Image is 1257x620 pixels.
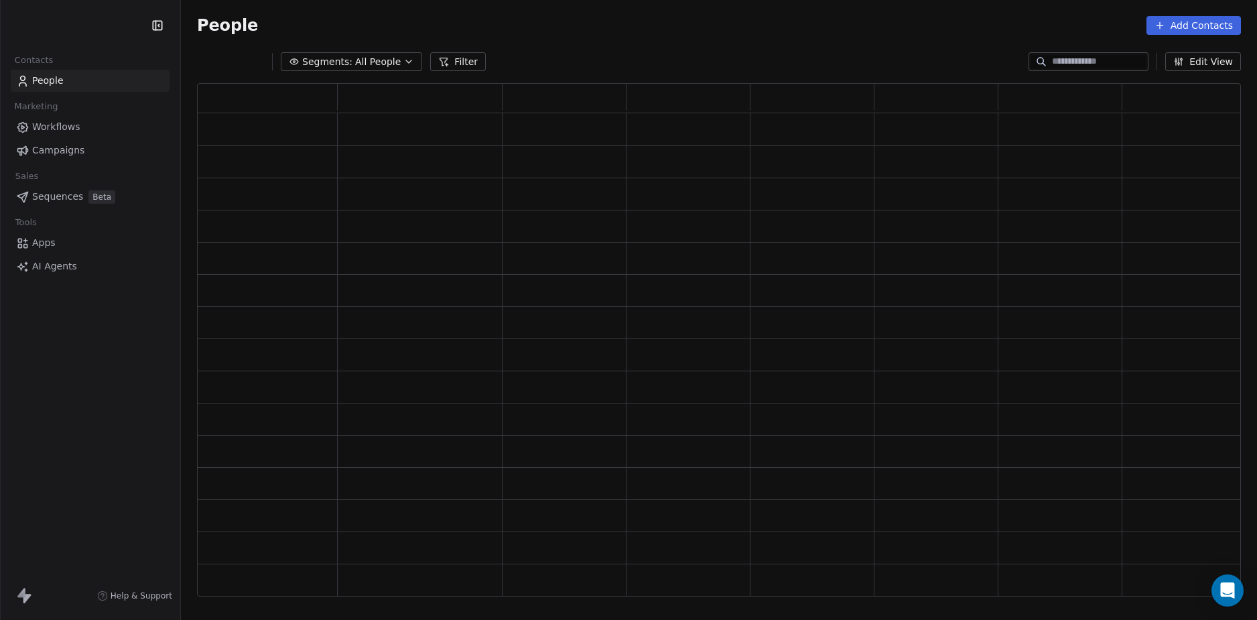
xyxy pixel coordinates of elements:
span: Contacts [9,50,59,70]
span: Tools [9,212,42,233]
span: Help & Support [111,591,172,601]
span: Workflows [32,120,80,134]
button: Filter [430,52,486,71]
span: Segments: [302,55,352,69]
span: Apps [32,236,56,250]
span: AI Agents [32,259,77,273]
a: People [11,70,170,92]
button: Edit View [1165,52,1241,71]
button: Add Contacts [1146,16,1241,35]
span: Marketing [9,97,64,117]
span: People [197,15,258,36]
a: Workflows [11,116,170,138]
a: Help & Support [97,591,172,601]
span: Beta [88,190,115,204]
span: All People [355,55,401,69]
a: AI Agents [11,255,170,277]
span: Sequences [32,190,83,204]
span: Campaigns [32,143,84,158]
a: SequencesBeta [11,186,170,208]
div: grid [198,113,1246,597]
div: Open Intercom Messenger [1211,574,1244,607]
a: Campaigns [11,139,170,162]
span: Sales [9,166,44,186]
span: People [32,74,64,88]
a: Apps [11,232,170,254]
